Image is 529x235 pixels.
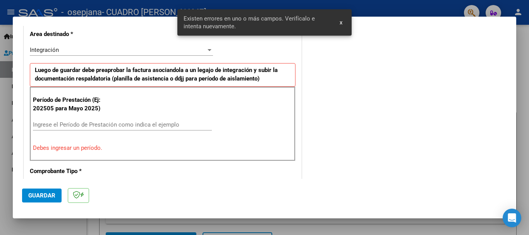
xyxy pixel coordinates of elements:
span: Guardar [28,192,55,199]
button: Guardar [22,189,62,202]
button: x [333,15,349,29]
strong: Luego de guardar debe preaprobar la factura asociandola a un legajo de integración y subir la doc... [35,67,278,82]
span: x [340,19,342,26]
span: Integración [30,46,59,53]
p: Debes ingresar un período. [33,144,292,153]
p: Período de Prestación (Ej: 202505 para Mayo 2025) [33,96,111,113]
div: Open Intercom Messenger [503,209,521,227]
p: Comprobante Tipo * [30,167,110,176]
p: Area destinado * [30,30,110,39]
span: Existen errores en uno o más campos. Verifícalo e intenta nuevamente. [184,15,331,30]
